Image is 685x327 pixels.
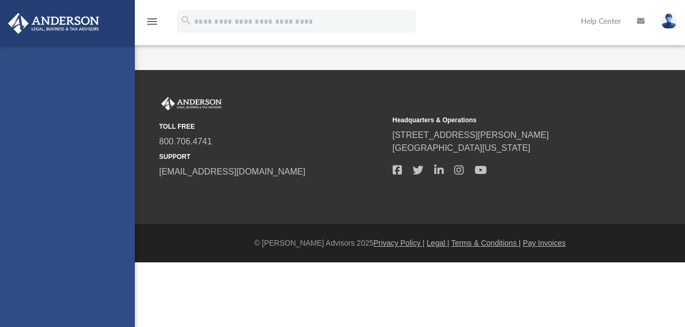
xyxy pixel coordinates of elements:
i: menu [146,15,159,28]
small: Headquarters & Operations [393,115,619,125]
a: Legal | [427,239,449,247]
a: Pay Invoices [523,239,565,247]
a: [GEOGRAPHIC_DATA][US_STATE] [393,143,531,152]
a: [STREET_ADDRESS][PERSON_NAME] [393,130,549,140]
a: [EMAIL_ADDRESS][DOMAIN_NAME] [159,167,305,176]
a: Terms & Conditions | [451,239,521,247]
img: Anderson Advisors Platinum Portal [159,97,224,111]
small: SUPPORT [159,152,385,162]
div: © [PERSON_NAME] Advisors 2025 [135,238,685,249]
a: Privacy Policy | [374,239,425,247]
a: menu [146,20,159,28]
small: TOLL FREE [159,122,385,131]
img: User Pic [661,13,677,29]
img: Anderson Advisors Platinum Portal [5,13,102,34]
a: 800.706.4741 [159,137,212,146]
i: search [180,15,192,26]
